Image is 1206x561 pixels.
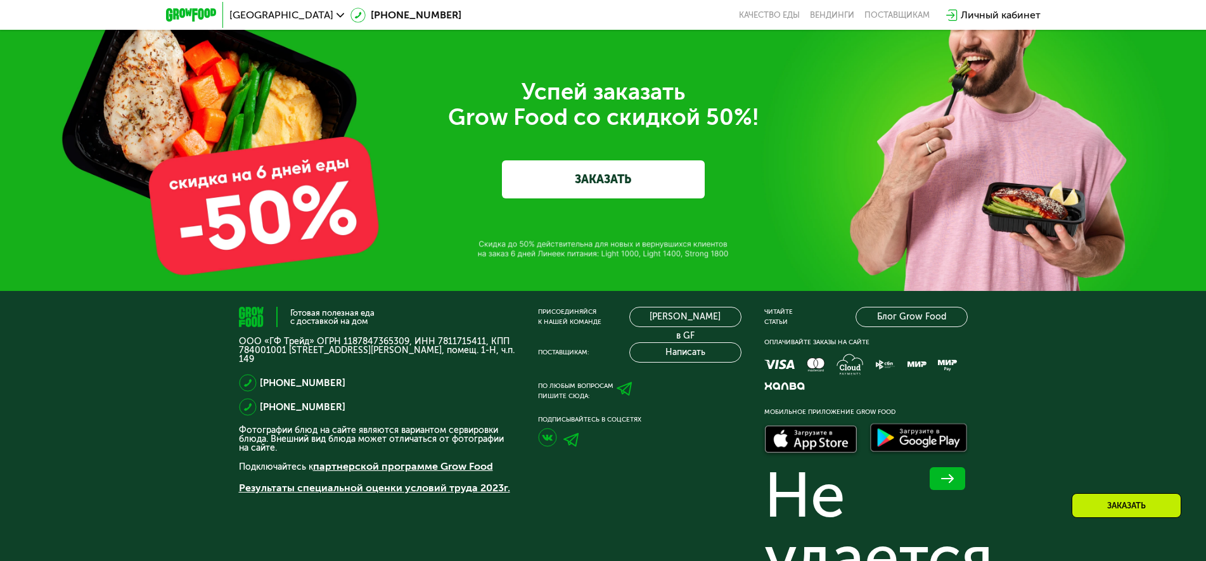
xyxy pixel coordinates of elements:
a: [PHONE_NUMBER] [260,375,345,390]
div: Читайте статьи [764,307,793,327]
a: [PHONE_NUMBER] [350,8,461,23]
a: Качество еды [739,10,800,20]
a: Результаты специальной оценки условий труда 2023г. [239,482,510,494]
p: Подключайтесь к [239,459,515,474]
div: Мобильное приложение Grow Food [764,407,968,417]
a: партнерской программе Grow Food [313,460,493,472]
div: Подписывайтесь в соцсетях [538,415,741,425]
div: Готовая полезная еда с доставкой на дом [290,309,375,325]
span: [GEOGRAPHIC_DATA] [229,10,333,20]
div: Успей заказать Grow Food со скидкой 50%! [248,79,958,130]
p: Фотографии блюд на сайте являются вариантом сервировки блюда. Внешний вид блюда может отличаться ... [239,426,515,453]
p: ООО «ГФ Трейд» ОГРН 1187847365309, ИНН 7811715411, КПП 784001001 [STREET_ADDRESS][PERSON_NAME], п... [239,337,515,364]
a: Вендинги [810,10,854,20]
div: Оплачивайте заказы на сайте [764,337,968,347]
a: [PERSON_NAME] в GF [629,307,741,327]
a: [PHONE_NUMBER] [260,399,345,415]
div: По любым вопросам пишите сюда: [538,381,613,401]
button: Написать [629,342,741,363]
div: Личный кабинет [961,8,1041,23]
a: Блог Grow Food [856,307,968,327]
div: поставщикам [864,10,930,20]
a: ЗАКАЗАТЬ [502,160,705,198]
div: Заказать [1072,493,1181,518]
div: Присоединяйся к нашей команде [538,307,601,327]
img: Доступно в Google Play [867,421,971,458]
div: Поставщикам: [538,347,589,358]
